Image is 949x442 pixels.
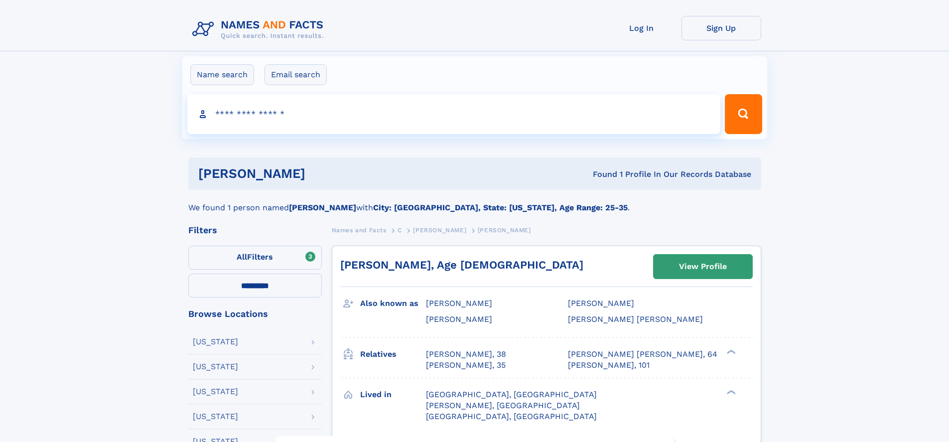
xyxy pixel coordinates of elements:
[198,167,449,180] h1: [PERSON_NAME]
[188,16,332,43] img: Logo Names and Facts
[332,224,387,236] a: Names and Facts
[426,314,492,324] span: [PERSON_NAME]
[679,255,727,278] div: View Profile
[398,224,402,236] a: C
[360,346,426,363] h3: Relatives
[188,246,322,270] label: Filters
[426,412,597,421] span: [GEOGRAPHIC_DATA], [GEOGRAPHIC_DATA]
[724,389,736,395] div: ❯
[478,227,531,234] span: [PERSON_NAME]
[426,390,597,399] span: [GEOGRAPHIC_DATA], [GEOGRAPHIC_DATA]
[289,203,356,212] b: [PERSON_NAME]
[602,16,681,40] a: Log In
[426,401,580,410] span: [PERSON_NAME], [GEOGRAPHIC_DATA]
[413,227,466,234] span: [PERSON_NAME]
[237,252,247,262] span: All
[449,169,751,180] div: Found 1 Profile In Our Records Database
[373,203,628,212] b: City: [GEOGRAPHIC_DATA], State: [US_STATE], Age Range: 25-35
[681,16,761,40] a: Sign Up
[265,64,327,85] label: Email search
[568,360,650,371] a: [PERSON_NAME], 101
[193,388,238,396] div: [US_STATE]
[725,94,762,134] button: Search Button
[426,298,492,308] span: [PERSON_NAME]
[193,363,238,371] div: [US_STATE]
[190,64,254,85] label: Name search
[188,226,322,235] div: Filters
[724,348,736,355] div: ❯
[568,349,717,360] a: [PERSON_NAME] [PERSON_NAME], 64
[340,259,583,271] a: [PERSON_NAME], Age [DEMOGRAPHIC_DATA]
[188,190,761,214] div: We found 1 person named with .
[654,255,752,279] a: View Profile
[398,227,402,234] span: C
[568,314,703,324] span: [PERSON_NAME] [PERSON_NAME]
[193,413,238,421] div: [US_STATE]
[193,338,238,346] div: [US_STATE]
[426,349,506,360] a: [PERSON_NAME], 38
[568,298,634,308] span: [PERSON_NAME]
[360,386,426,403] h3: Lived in
[188,309,322,318] div: Browse Locations
[426,360,506,371] a: [PERSON_NAME], 35
[360,295,426,312] h3: Also known as
[413,224,466,236] a: [PERSON_NAME]
[187,94,721,134] input: search input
